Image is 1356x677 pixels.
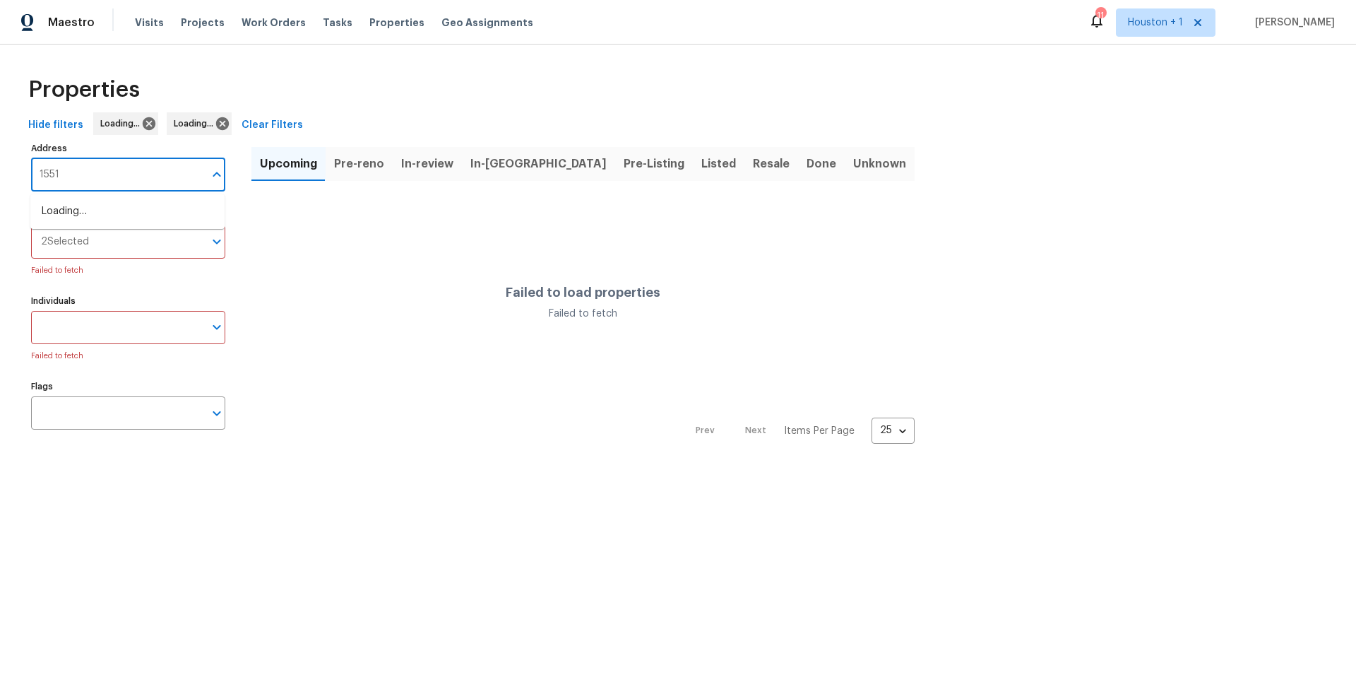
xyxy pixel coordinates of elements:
[807,154,836,174] span: Done
[506,285,660,300] h4: Failed to load properties
[31,382,225,391] label: Flags
[31,350,225,363] p: Failed to fetch
[242,16,306,30] span: Work Orders
[1095,8,1105,23] div: 11
[470,154,607,174] span: In-[GEOGRAPHIC_DATA]
[174,117,219,131] span: Loading...
[753,154,790,174] span: Resale
[401,154,453,174] span: In-review
[334,154,384,174] span: Pre-reno
[100,117,145,131] span: Loading...
[48,16,95,30] span: Maestro
[624,154,684,174] span: Pre-Listing
[236,112,309,139] button: Clear Filters
[207,404,227,423] button: Open
[167,112,232,135] div: Loading...
[506,307,660,321] div: Failed to fetch
[701,154,736,174] span: Listed
[41,236,89,248] span: 2 Selected
[207,317,227,337] button: Open
[23,112,89,139] button: Hide filters
[1128,16,1183,30] span: Houston + 1
[93,112,158,135] div: Loading...
[323,18,352,28] span: Tasks
[31,264,225,277] p: Failed to fetch
[441,16,533,30] span: Geo Assignments
[207,165,227,184] button: Close
[1249,16,1335,30] span: [PERSON_NAME]
[872,412,915,449] div: 25
[682,418,915,444] nav: Pagination Navigation
[31,144,225,153] label: Address
[369,16,424,30] span: Properties
[28,83,140,97] span: Properties
[207,232,227,252] button: Open
[784,424,855,438] p: Items Per Page
[853,154,906,174] span: Unknown
[31,158,204,192] input: Search ...
[260,154,317,174] span: Upcoming
[181,16,225,30] span: Projects
[28,117,83,134] span: Hide filters
[31,297,225,305] label: Individuals
[242,117,303,134] span: Clear Filters
[135,16,164,30] span: Visits
[30,194,225,229] div: Loading…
